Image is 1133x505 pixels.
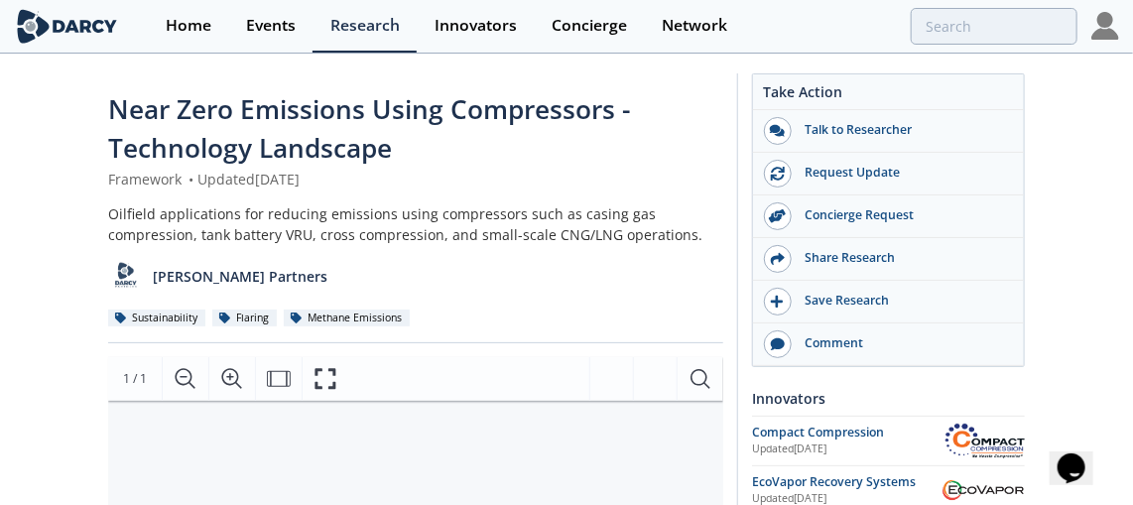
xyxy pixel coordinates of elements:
[154,266,328,287] p: [PERSON_NAME] Partners
[942,479,1025,501] img: EcoVapor Recovery Systems
[911,8,1077,45] input: Advanced Search
[752,424,945,442] div: Compact Compression
[792,292,1014,310] div: Save Research
[166,18,211,34] div: Home
[1091,12,1119,40] img: Profile
[552,18,627,34] div: Concierge
[108,169,723,189] div: Framework Updated [DATE]
[945,424,1025,458] img: Compact Compression
[435,18,517,34] div: Innovators
[14,9,120,44] img: logo-wide.svg
[752,381,1025,416] div: Innovators
[186,170,197,189] span: •
[753,81,1024,110] div: Take Action
[284,310,410,327] div: Methane Emissions
[792,334,1014,352] div: Comment
[212,310,277,327] div: Flaring
[330,18,400,34] div: Research
[662,18,727,34] div: Network
[752,424,1025,458] a: Compact Compression Updated[DATE] Compact Compression
[108,310,205,327] div: Sustainability
[1050,426,1113,485] iframe: chat widget
[792,249,1014,267] div: Share Research
[792,164,1014,182] div: Request Update
[752,442,945,457] div: Updated [DATE]
[108,203,723,245] div: Oilfield applications for reducing emissions using compressors such as casing gas compression, ta...
[752,473,942,491] div: EcoVapor Recovery Systems
[108,91,630,166] span: Near Zero Emissions Using Compressors - Technology Landscape
[792,121,1014,139] div: Talk to Researcher
[792,206,1014,224] div: Concierge Request
[246,18,296,34] div: Events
